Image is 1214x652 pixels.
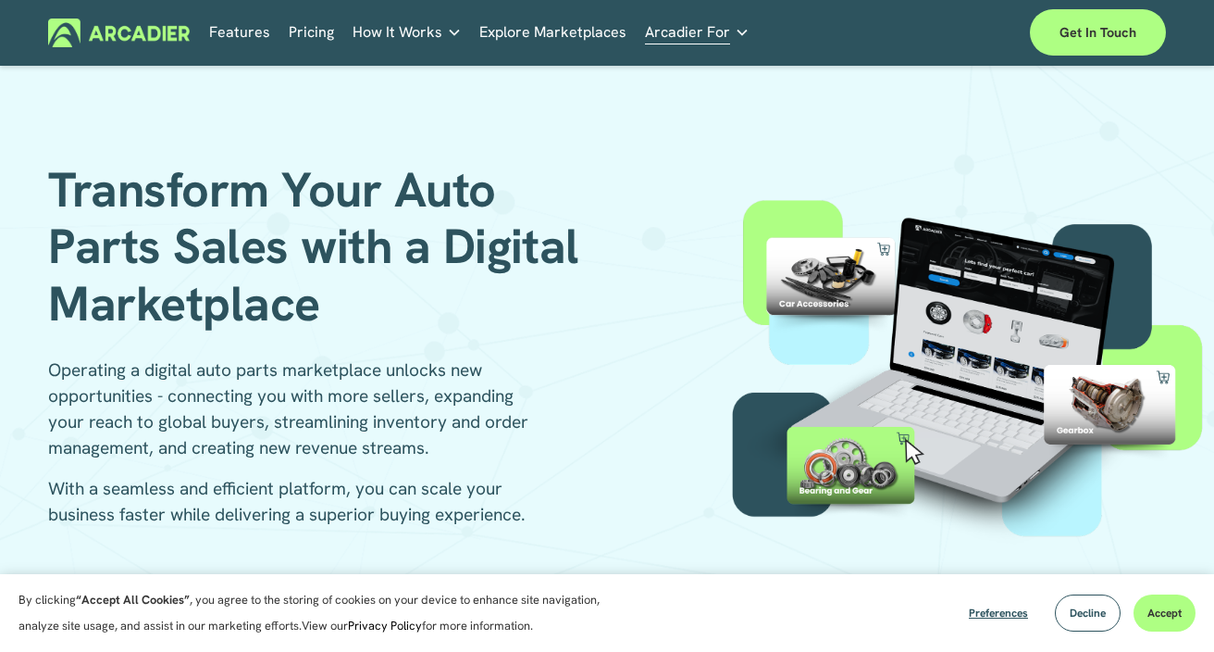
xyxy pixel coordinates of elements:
[353,19,442,45] span: How It Works
[479,19,626,47] a: Explore Marketplaces
[645,19,730,45] span: Arcadier For
[348,618,422,633] a: Privacy Policy
[1030,9,1166,56] a: Get in touch
[955,595,1042,632] button: Preferences
[1147,606,1182,621] span: Accept
[76,592,190,608] strong: “Accept All Cookies”
[1133,595,1195,632] button: Accept
[353,19,462,47] a: folder dropdown
[48,357,553,461] p: Operating a digital auto parts marketplace unlocks new opportunities - connecting you with more s...
[48,162,601,333] h1: Transform Your Auto Parts Sales with a Digital Marketplace
[19,587,620,639] p: By clicking , you agree to the storing of cookies on your device to enhance site navigation, anal...
[209,19,270,47] a: Features
[1055,595,1121,632] button: Decline
[1070,606,1106,621] span: Decline
[645,19,749,47] a: folder dropdown
[48,476,553,528] p: With a seamless and efficient platform, you can scale your business faster while delivering a sup...
[48,19,190,47] img: Arcadier
[289,19,334,47] a: Pricing
[969,606,1028,621] span: Preferences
